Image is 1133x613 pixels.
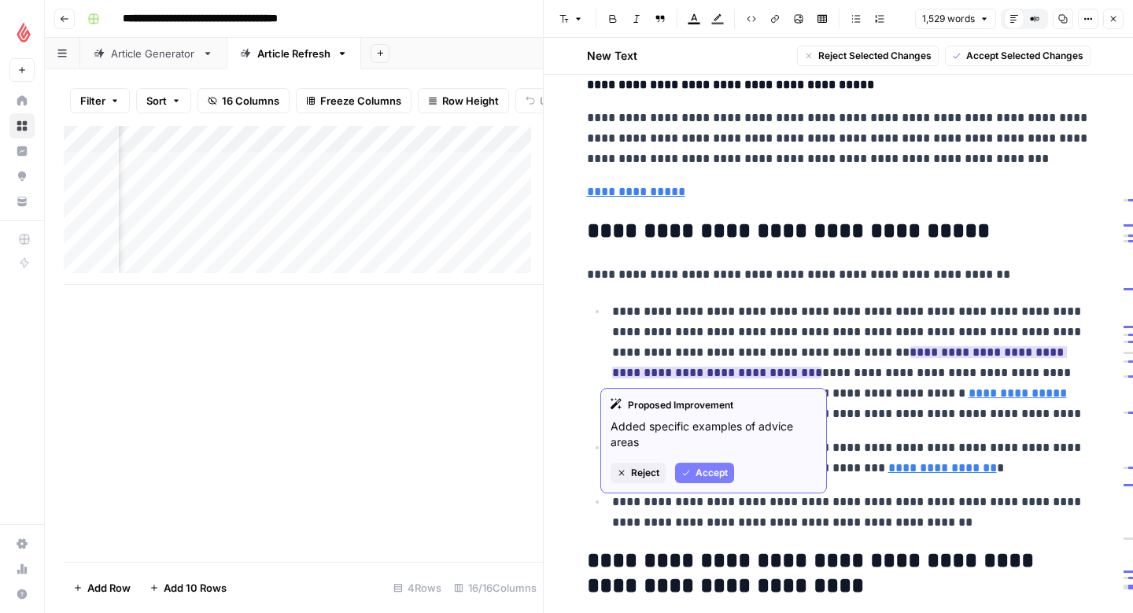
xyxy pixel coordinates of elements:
[296,88,411,113] button: Freeze Columns
[227,38,361,69] a: Article Refresh
[797,46,939,66] button: Reject Selected Changes
[9,113,35,138] a: Browse
[945,46,1091,66] button: Accept Selected Changes
[9,13,35,52] button: Workspace: Lightspeed
[611,463,666,483] button: Reject
[140,575,236,600] button: Add 10 Rows
[9,556,35,582] a: Usage
[696,466,728,480] span: Accept
[611,398,817,412] div: Proposed Improvement
[320,93,401,109] span: Freeze Columns
[9,582,35,607] button: Help + Support
[515,88,577,113] button: Undo
[9,138,35,164] a: Insights
[136,88,191,113] button: Sort
[448,575,543,600] div: 16/16 Columns
[9,531,35,556] a: Settings
[164,580,227,596] span: Add 10 Rows
[9,164,35,189] a: Opportunities
[922,12,975,26] span: 1,529 words
[70,88,130,113] button: Filter
[915,9,996,29] button: 1,529 words
[631,466,659,480] span: Reject
[146,93,167,109] span: Sort
[442,93,499,109] span: Row Height
[257,46,330,61] div: Article Refresh
[9,88,35,113] a: Home
[80,93,105,109] span: Filter
[111,46,196,61] div: Article Generator
[222,93,279,109] span: 16 Columns
[9,18,38,46] img: Lightspeed Logo
[675,463,734,483] button: Accept
[9,189,35,214] a: Your Data
[611,419,817,450] p: Added specific examples of advice areas
[418,88,509,113] button: Row Height
[197,88,290,113] button: 16 Columns
[387,575,448,600] div: 4 Rows
[87,580,131,596] span: Add Row
[818,49,932,63] span: Reject Selected Changes
[80,38,227,69] a: Article Generator
[587,48,637,64] h2: New Text
[966,49,1083,63] span: Accept Selected Changes
[64,575,140,600] button: Add Row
